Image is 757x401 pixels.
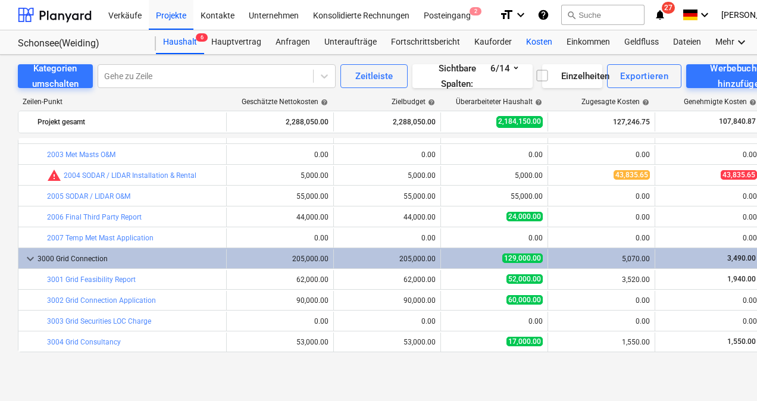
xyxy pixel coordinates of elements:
div: 0.00 [553,213,650,221]
button: Exportieren [607,64,681,88]
div: 5,070.00 [553,255,650,263]
div: 0.00 [446,234,543,242]
div: 90,000.00 [232,296,329,305]
span: 60,000.00 [506,295,543,305]
div: 127,246.75 [553,112,650,131]
a: Haushalt6 [156,30,204,54]
span: help [747,99,756,106]
div: 44,000.00 [339,213,436,221]
a: 3002 Grid Connection Application [47,296,156,305]
div: 2,288,050.00 [339,112,436,131]
div: 0.00 [660,192,757,200]
div: 5,000.00 [339,171,436,180]
div: 0.00 [446,151,543,159]
a: Fortschrittsbericht [384,30,467,54]
span: keyboard_arrow_down [23,252,37,266]
span: search [567,10,576,20]
div: Überarbeiteter Haushalt [456,98,542,106]
div: 0.00 [660,234,757,242]
div: Sichtbare Spalten : 6/14 [427,61,519,92]
div: Exportieren [620,68,668,84]
i: format_size [499,8,514,22]
span: 107,840.87 [718,117,757,127]
div: Schonsee(Weiding) [18,37,142,50]
div: 0.00 [232,317,329,325]
div: 3000 Grid Connection [37,249,221,268]
div: Einzelheiten [535,68,609,84]
div: 0.00 [339,151,436,159]
div: 3,520.00 [553,275,650,284]
span: 6 [196,33,208,42]
span: 52,000.00 [506,274,543,284]
span: 43,835.65 [721,170,757,180]
span: help [533,99,542,106]
div: Zugesagte Kosten [581,98,649,106]
div: Genehmigte Kosten [684,98,756,106]
div: 55,000.00 [446,192,543,200]
div: Geschätzte Nettokosten [242,98,328,106]
div: 2,288,050.00 [232,112,329,131]
a: 3004 Grid Consultancy [47,338,121,346]
div: 0.00 [553,192,650,200]
a: 2003 Met Masts O&M [47,151,115,159]
div: 1,550.00 [553,338,650,346]
div: 0.00 [660,213,757,221]
a: Kauforder [467,30,519,54]
div: Zeilen-Punkt [18,98,226,106]
div: 44,000.00 [232,213,329,221]
div: Chat-Widget [697,344,757,401]
span: 3,490.00 [726,254,757,262]
div: Zeitleiste [355,68,393,84]
span: help [426,99,435,106]
div: 0.00 [232,234,329,242]
i: keyboard_arrow_down [514,8,528,22]
div: 0.00 [339,317,436,325]
div: 205,000.00 [232,255,329,263]
span: help [640,99,649,106]
button: Sichtbare Spalten:6/14 [412,64,533,88]
div: Geldfluss [617,30,666,54]
span: Die damit verbundenen Kosten übersteigen das überarbeitete Budget [47,168,61,183]
div: 0.00 [553,296,650,305]
a: Hauptvertrag [204,30,268,54]
a: 2007 Temp Met Mast Application [47,234,154,242]
span: 27 [662,2,675,14]
div: Projekt gesamt [37,112,221,131]
i: keyboard_arrow_down [734,35,749,49]
div: 55,000.00 [232,192,329,200]
a: Dateien [666,30,708,54]
div: 0.00 [553,234,650,242]
a: 2004 SODAR / LIDAR Installation & Rental [64,171,196,180]
div: 5,000.00 [446,171,543,180]
button: Kategorien umschalten [18,64,93,88]
div: 0.00 [660,317,757,325]
div: 0.00 [339,234,436,242]
div: 0.00 [232,151,329,159]
span: 1,940.00 [726,275,757,283]
i: notifications [654,8,666,22]
button: Einzelheiten [542,64,602,88]
span: 17,000.00 [506,337,543,346]
div: 0.00 [553,151,650,159]
div: Anfragen [268,30,317,54]
a: Einkommen [559,30,617,54]
div: 5,000.00 [232,171,329,180]
span: 1,550.00 [726,337,757,346]
div: Kategorien umschalten [32,61,79,92]
a: 3001 Grid Feasibility Report [47,275,136,284]
span: help [318,99,328,106]
div: Kosten [519,30,559,54]
div: Haushalt [156,30,204,54]
div: 205,000.00 [339,255,436,263]
a: Unteraufträge [317,30,384,54]
span: 43,835.65 [614,170,650,180]
div: 0.00 [660,151,757,159]
div: 0.00 [660,296,757,305]
div: 53,000.00 [232,338,329,346]
div: 55,000.00 [339,192,436,200]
